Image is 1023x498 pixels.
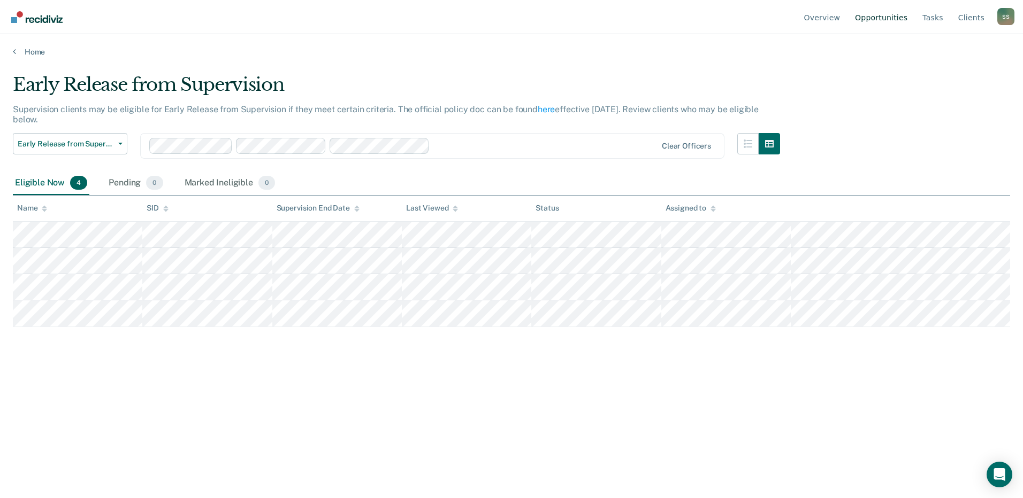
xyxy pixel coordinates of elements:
[13,47,1010,57] a: Home
[987,462,1012,487] div: Open Intercom Messenger
[13,133,127,154] button: Early Release from Supervision
[997,8,1014,25] button: Profile dropdown button
[106,172,165,195] div: Pending0
[13,74,780,104] div: Early Release from Supervision
[406,204,458,213] div: Last Viewed
[70,176,87,190] span: 4
[11,11,63,23] img: Recidiviz
[662,142,711,151] div: Clear officers
[146,176,163,190] span: 0
[536,204,559,213] div: Status
[13,172,89,195] div: Eligible Now4
[277,204,360,213] div: Supervision End Date
[18,139,114,149] span: Early Release from Supervision
[17,204,47,213] div: Name
[997,8,1014,25] div: S S
[538,104,555,114] a: here
[258,176,275,190] span: 0
[147,204,169,213] div: SID
[182,172,278,195] div: Marked Ineligible0
[13,104,759,124] p: Supervision clients may be eligible for Early Release from Supervision if they meet certain crite...
[666,204,716,213] div: Assigned to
